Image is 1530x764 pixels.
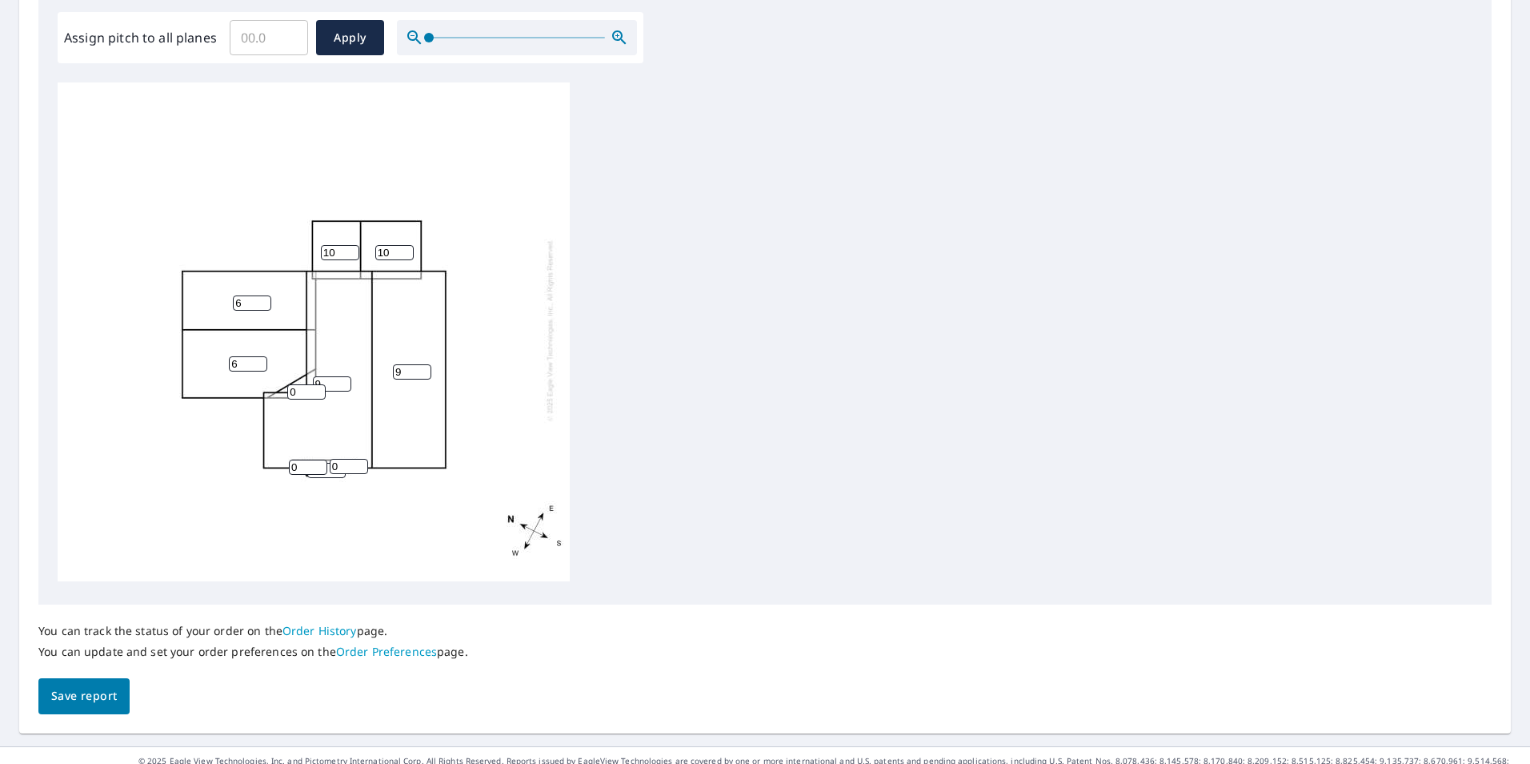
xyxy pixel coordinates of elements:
[38,624,468,638] p: You can track the status of your order on the page.
[282,623,357,638] a: Order History
[64,28,217,47] label: Assign pitch to all planes
[230,15,308,60] input: 00.0
[336,644,437,659] a: Order Preferences
[329,28,371,48] span: Apply
[316,20,384,55] button: Apply
[38,678,130,714] button: Save report
[38,645,468,659] p: You can update and set your order preferences on the page.
[51,686,117,706] span: Save report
